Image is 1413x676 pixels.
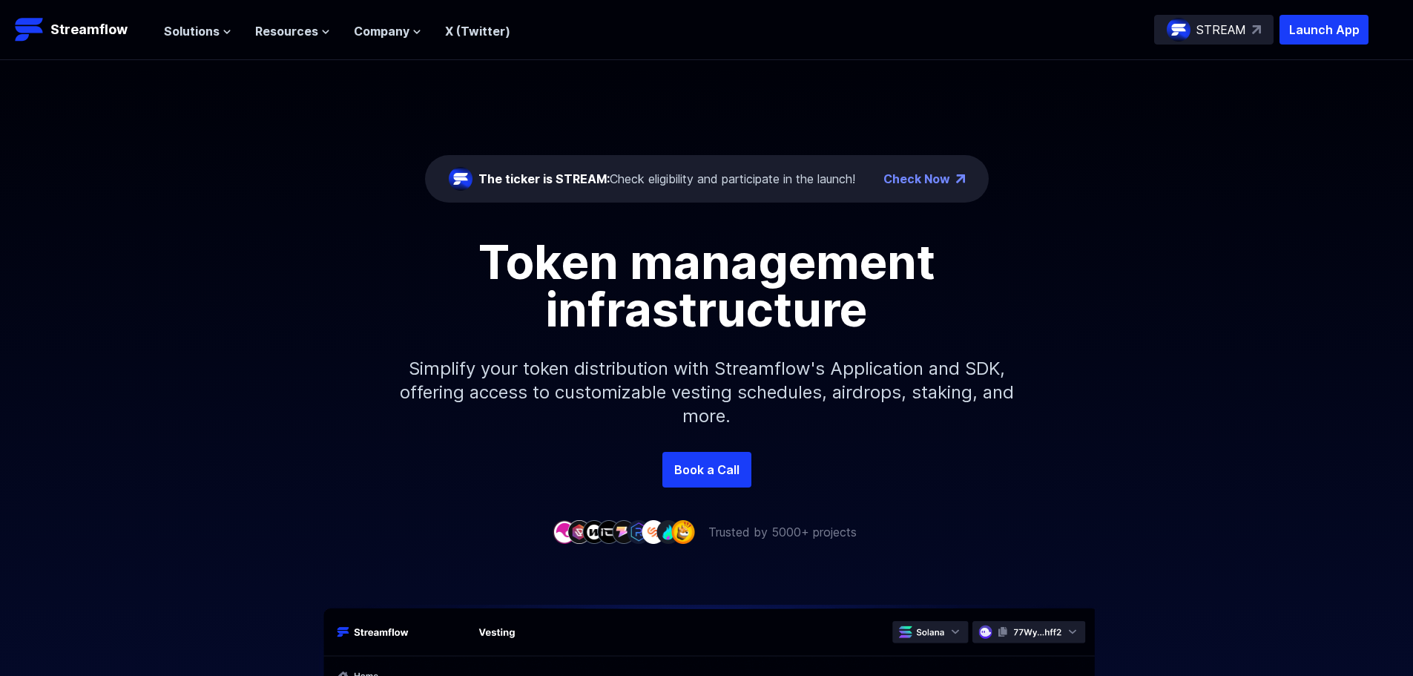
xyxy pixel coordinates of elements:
[445,24,510,39] a: X (Twitter)
[627,520,650,543] img: company-6
[1196,21,1246,39] p: STREAM
[255,22,330,40] button: Resources
[956,174,965,183] img: top-right-arrow.png
[642,520,665,543] img: company-7
[449,167,472,191] img: streamflow-logo-circle.png
[708,523,857,541] p: Trusted by 5000+ projects
[1167,18,1190,42] img: streamflow-logo-circle.png
[883,170,950,188] a: Check Now
[567,520,591,543] img: company-2
[478,170,855,188] div: Check eligibility and participate in the launch!
[164,22,231,40] button: Solutions
[164,22,220,40] span: Solutions
[255,22,318,40] span: Resources
[15,15,149,45] a: Streamflow
[373,238,1041,333] h1: Token management infrastructure
[597,520,621,543] img: company-4
[15,15,45,45] img: Streamflow Logo
[354,22,409,40] span: Company
[1279,15,1368,45] button: Launch App
[478,171,610,186] span: The ticker is STREAM:
[354,22,421,40] button: Company
[1252,25,1261,34] img: top-right-arrow.svg
[388,333,1026,452] p: Simplify your token distribution with Streamflow's Application and SDK, offering access to custom...
[612,520,636,543] img: company-5
[671,520,695,543] img: company-9
[553,520,576,543] img: company-1
[1154,15,1274,45] a: STREAM
[662,452,751,488] a: Book a Call
[656,520,680,543] img: company-8
[50,19,128,40] p: Streamflow
[582,520,606,543] img: company-3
